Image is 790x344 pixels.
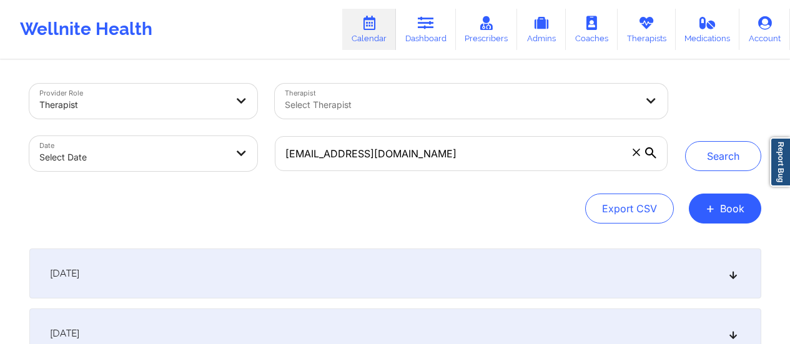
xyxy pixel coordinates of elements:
[456,9,518,50] a: Prescribers
[689,194,761,224] button: +Book
[585,194,674,224] button: Export CSV
[517,9,566,50] a: Admins
[39,144,227,171] div: Select Date
[739,9,790,50] a: Account
[566,9,618,50] a: Coaches
[685,141,761,171] button: Search
[396,9,456,50] a: Dashboard
[275,136,667,171] input: Search by patient email
[618,9,676,50] a: Therapists
[770,137,790,187] a: Report Bug
[50,327,79,340] span: [DATE]
[342,9,396,50] a: Calendar
[676,9,740,50] a: Medications
[39,91,227,119] div: Therapist
[706,205,715,212] span: +
[50,267,79,280] span: [DATE]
